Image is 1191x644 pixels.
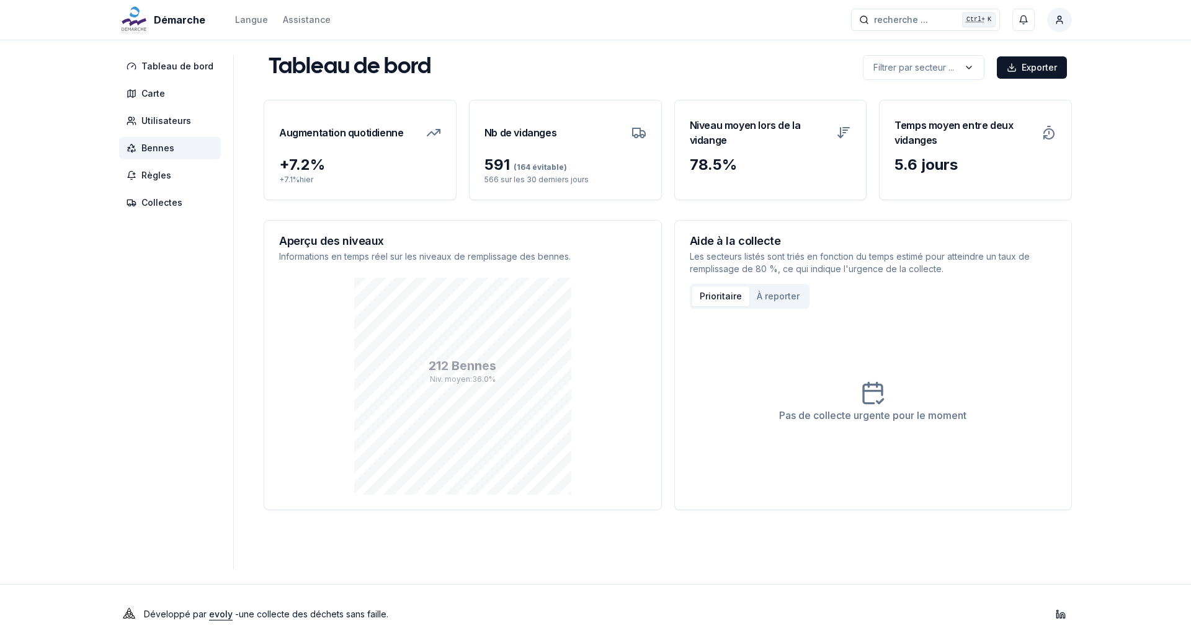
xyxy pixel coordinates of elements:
[119,164,226,187] a: Règles
[873,61,954,74] p: Filtrer par secteur ...
[144,606,388,623] p: Développé par - une collecte des déchets sans faille .
[119,55,226,77] a: Tableau de bord
[119,137,226,159] a: Bennes
[154,12,205,27] span: Démarche
[690,155,852,175] div: 78.5 %
[119,82,226,105] a: Carte
[692,286,749,306] button: Prioritaire
[141,115,191,127] span: Utilisateurs
[690,115,829,150] h3: Niveau moyen lors de la vidange
[484,155,646,175] div: 591
[510,162,567,172] span: (164 évitable)
[874,14,928,26] span: recherche ...
[235,12,268,27] button: Langue
[779,408,966,423] div: Pas de collecte urgente pour le moment
[690,236,1057,247] h3: Aide à la collecte
[690,250,1057,275] p: Les secteurs listés sont triés en fonction du temps estimé pour atteindre un taux de remplissage ...
[749,286,807,306] button: À reporter
[484,115,556,150] h3: Nb de vidanges
[279,155,441,175] div: + 7.2 %
[141,60,213,73] span: Tableau de bord
[283,12,331,27] a: Assistance
[119,110,226,132] a: Utilisateurs
[119,192,226,214] a: Collectes
[894,155,1056,175] div: 5.6 jours
[119,12,210,27] a: Démarche
[279,175,441,185] p: + 7.1 % hier
[279,115,403,150] h3: Augmentation quotidienne
[997,56,1067,79] button: Exporter
[863,55,984,80] button: label
[141,87,165,100] span: Carte
[209,609,233,619] a: evoly
[851,9,1000,31] button: recherche ...Ctrl+K
[894,115,1034,150] h3: Temps moyen entre deux vidanges
[119,5,149,35] img: Démarche Logo
[141,169,171,182] span: Règles
[279,236,646,247] h3: Aperçu des niveaux
[141,142,174,154] span: Bennes
[141,196,182,209] span: Collectes
[484,175,646,185] p: 566 sur les 30 derniers jours
[119,604,139,624] img: Evoly Logo
[279,250,646,263] p: Informations en temps réel sur les niveaux de remplissage des bennes.
[235,14,268,26] div: Langue
[269,55,431,80] h1: Tableau de bord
